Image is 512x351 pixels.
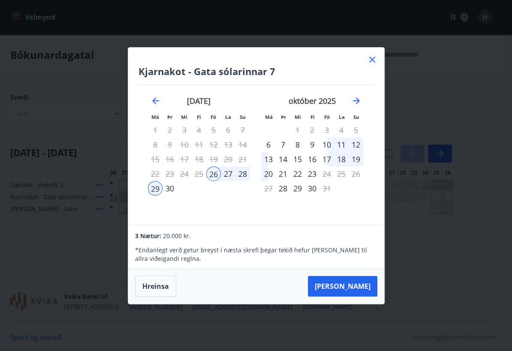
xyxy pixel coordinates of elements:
td: Not available. sunnudagur, 26. október 2025 [349,166,363,181]
small: Fö [211,114,216,120]
div: 29 [148,181,163,196]
div: 17 [319,152,334,166]
strong: [DATE] [187,96,211,106]
td: Not available. fimmtudagur, 25. september 2025 [192,166,206,181]
div: Aðeins innritun í boði [261,137,276,152]
td: Choose miðvikudagur, 29. október 2025 as your check-in date. It’s available. [290,181,305,196]
div: 21 [276,166,290,181]
small: La [225,114,231,120]
td: Choose fimmtudagur, 30. október 2025 as your check-in date. It’s available. [305,181,319,196]
td: Not available. föstudagur, 5. september 2025 [206,123,221,137]
td: Not available. þriðjudagur, 23. september 2025 [163,166,177,181]
td: Choose miðvikudagur, 22. október 2025 as your check-in date. It’s available. [290,166,305,181]
td: Not available. miðvikudagur, 17. september 2025 [177,152,192,166]
h4: Kjarnakot - Gata sólarinnar 7 [139,65,374,78]
td: Not available. þriðjudagur, 16. september 2025 [163,152,177,166]
div: 30 [163,181,177,196]
td: Choose þriðjudagur, 14. október 2025 as your check-in date. It’s available. [276,152,290,166]
div: Aðeins útritun í boði [319,166,334,181]
td: Choose föstudagur, 24. október 2025 as your check-in date. It’s available. [319,166,334,181]
button: [PERSON_NAME] [308,276,377,297]
td: Not available. miðvikudagur, 24. september 2025 [177,166,192,181]
td: Not available. mánudagur, 8. september 2025 [148,137,163,152]
div: 28 [235,166,250,181]
td: Not available. mánudagur, 27. október 2025 [261,181,276,196]
div: 7 [276,137,290,152]
small: Su [353,114,359,120]
small: Fi [197,114,201,120]
div: Move backward to switch to the previous month. [151,96,161,106]
td: Not available. föstudagur, 19. september 2025 [206,152,221,166]
div: Aðeins útritun í boði [319,181,334,196]
td: Choose laugardagur, 18. október 2025 as your check-in date. It’s available. [334,152,349,166]
td: Choose mánudagur, 20. október 2025 as your check-in date. It’s available. [261,166,276,181]
td: Choose föstudagur, 31. október 2025 as your check-in date. It’s available. [319,181,334,196]
td: Choose fimmtudagur, 9. október 2025 as your check-in date. It’s available. [305,137,319,152]
span: 3 Nætur: [135,232,161,240]
td: Not available. fimmtudagur, 2. október 2025 [305,123,319,137]
td: Not available. mánudagur, 22. september 2025 [148,166,163,181]
td: Choose föstudagur, 17. október 2025 as your check-in date. It’s available. [319,152,334,166]
div: 9 [305,137,319,152]
div: 11 [334,137,349,152]
td: Not available. sunnudagur, 7. september 2025 [235,123,250,137]
td: Choose föstudagur, 10. október 2025 as your check-in date. It’s available. [319,137,334,152]
div: 20 [261,166,276,181]
strong: október 2025 [289,96,336,106]
div: Move forward to switch to the next month. [351,96,361,106]
p: * Endanlegt verð getur breyst í næsta skrefi þegar tekið hefur [PERSON_NAME] til allra viðeigandi... [135,246,377,263]
td: Choose miðvikudagur, 15. október 2025 as your check-in date. It’s available. [290,152,305,166]
td: Not available. sunnudagur, 21. september 2025 [235,152,250,166]
div: Aðeins útritun í boði [290,123,305,137]
td: Not available. laugardagur, 25. október 2025 [334,166,349,181]
small: Þr [167,114,172,120]
span: 20.000 kr. [163,232,191,240]
td: Not available. sunnudagur, 5. október 2025 [349,123,363,137]
td: Choose sunnudagur, 12. október 2025 as your check-in date. It’s available. [349,137,363,152]
td: Selected as start date. föstudagur, 26. september 2025 [206,166,221,181]
td: Not available. mánudagur, 1. september 2025 [148,123,163,137]
div: Aðeins innritun í boði [276,181,290,196]
td: Choose mánudagur, 13. október 2025 as your check-in date. It’s available. [261,152,276,166]
div: 14 [276,152,290,166]
small: Þr [281,114,286,120]
small: Mi [181,114,187,120]
small: Su [240,114,246,120]
small: Má [265,114,273,120]
td: Not available. miðvikudagur, 3. september 2025 [177,123,192,137]
small: Fö [324,114,330,120]
div: 13 [261,152,276,166]
td: Selected. laugardagur, 27. september 2025 [221,166,235,181]
small: Fi [310,114,315,120]
td: Choose þriðjudagur, 30. september 2025 as your check-in date. It’s available. [163,181,177,196]
td: Choose mánudagur, 6. október 2025 as your check-in date. It’s available. [261,137,276,152]
td: Not available. þriðjudagur, 9. september 2025 [163,137,177,152]
div: 22 [290,166,305,181]
td: Not available. miðvikudagur, 10. september 2025 [177,137,192,152]
button: Hreinsa [135,275,176,297]
td: Choose þriðjudagur, 7. október 2025 as your check-in date. It’s available. [276,137,290,152]
td: Not available. laugardagur, 4. október 2025 [334,123,349,137]
div: 8 [290,137,305,152]
td: Choose fimmtudagur, 23. október 2025 as your check-in date. It’s available. [305,166,319,181]
div: 29 [290,181,305,196]
div: 27 [221,166,235,181]
td: Choose laugardagur, 11. október 2025 as your check-in date. It’s available. [334,137,349,152]
td: Choose þriðjudagur, 21. október 2025 as your check-in date. It’s available. [276,166,290,181]
td: Not available. sunnudagur, 14. september 2025 [235,137,250,152]
div: 18 [334,152,349,166]
div: 23 [305,166,319,181]
td: Not available. þriðjudagur, 2. september 2025 [163,123,177,137]
td: Not available. fimmtudagur, 18. september 2025 [192,152,206,166]
td: Not available. föstudagur, 12. september 2025 [206,137,221,152]
td: Not available. laugardagur, 6. september 2025 [221,123,235,137]
div: 12 [349,137,363,152]
div: Aðeins innritun í boði [206,166,221,181]
div: 16 [305,152,319,166]
td: Choose miðvikudagur, 8. október 2025 as your check-in date. It’s available. [290,137,305,152]
td: Not available. mánudagur, 15. september 2025 [148,152,163,166]
div: 15 [290,152,305,166]
div: 10 [319,137,334,152]
td: Selected. sunnudagur, 28. september 2025 [235,166,250,181]
small: Mi [295,114,301,120]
